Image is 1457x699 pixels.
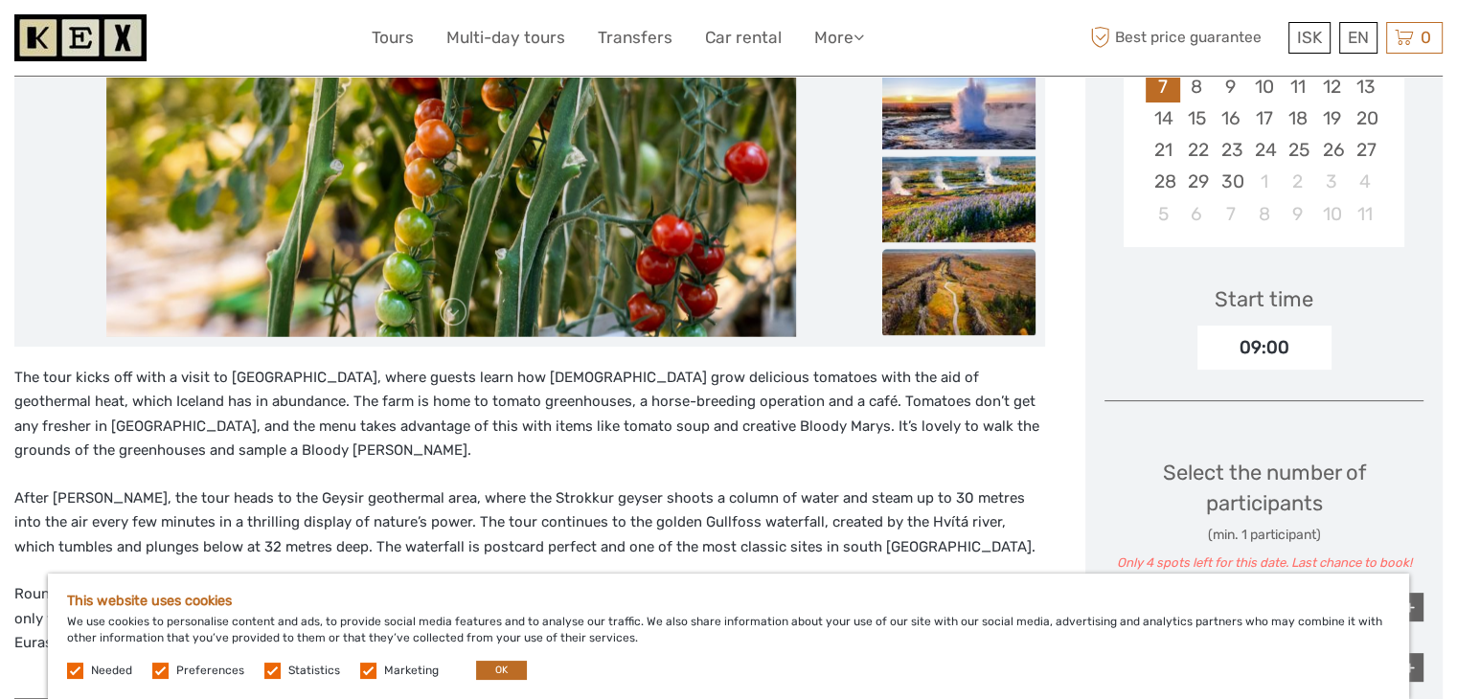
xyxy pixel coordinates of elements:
[1214,102,1247,134] div: Choose Tuesday, September 16th, 2025
[1215,284,1313,314] div: Start time
[176,663,244,679] label: Preferences
[48,574,1409,699] div: We use cookies to personalise content and ads, to provide social media features and to analyse ou...
[91,663,132,679] label: Needed
[1146,198,1179,230] div: Choose Sunday, October 5th, 2025
[27,34,216,49] p: We're away right now. Please check back later!
[1180,198,1214,230] div: Choose Monday, October 6th, 2025
[1214,166,1247,197] div: Choose Tuesday, September 30th, 2025
[1349,166,1382,197] div: Choose Saturday, October 4th, 2025
[446,24,565,52] a: Multi-day tours
[1180,166,1214,197] div: Choose Monday, September 29th, 2025
[384,663,439,679] label: Marketing
[598,24,672,52] a: Transfers
[1349,134,1382,166] div: Choose Saturday, September 27th, 2025
[14,486,1045,560] p: After [PERSON_NAME], the tour heads to the Geysir geothermal area, where the Strokkur geyser shoo...
[1314,71,1348,102] div: Choose Friday, September 12th, 2025
[1085,22,1284,54] span: Best price guarantee
[1104,554,1423,573] div: Only 4 spots left for this date. Last chance to book!
[372,24,414,52] a: Tours
[1281,102,1314,134] div: Choose Thursday, September 18th, 2025
[1247,71,1281,102] div: Choose Wednesday, September 10th, 2025
[14,14,147,61] img: 1261-44dab5bb-39f8-40da-b0c2-4d9fce00897c_logo_small.jpg
[476,661,527,680] button: OK
[705,24,782,52] a: Car rental
[1349,198,1382,230] div: Choose Saturday, October 11th, 2025
[1247,102,1281,134] div: Choose Wednesday, September 17th, 2025
[1247,134,1281,166] div: Choose Wednesday, September 24th, 2025
[67,593,1390,609] h5: This website uses cookies
[1104,526,1423,545] div: (min. 1 participant)
[1281,166,1314,197] div: Choose Thursday, October 2nd, 2025
[1146,71,1179,102] div: Choose Sunday, September 7th, 2025
[1281,134,1314,166] div: Choose Thursday, September 25th, 2025
[288,663,340,679] label: Statistics
[1297,28,1322,47] span: ISK
[14,582,1045,656] p: Rounding out the tour is a visit to the historical and geological wonder of [GEOGRAPHIC_DATA], a ...
[1130,39,1399,230] div: month 2025-09
[1180,102,1214,134] div: Choose Monday, September 15th, 2025
[882,156,1036,242] img: 2ab51ccbcdba48769a02bc3ccf1021d8_slider_thumbnail.jpg
[1214,134,1247,166] div: Choose Tuesday, September 23rd, 2025
[1314,102,1348,134] div: Choose Friday, September 19th, 2025
[1180,71,1214,102] div: Choose Monday, September 8th, 2025
[1339,22,1377,54] div: EN
[1349,71,1382,102] div: Choose Saturday, September 13th, 2025
[882,63,1036,149] img: f3decd416e5649cc9f3697d7d862482a_slider_thumbnail.jpg
[1104,458,1423,573] div: Select the number of participants
[1146,102,1179,134] div: Choose Sunday, September 14th, 2025
[1418,28,1434,47] span: 0
[1247,166,1281,197] div: Choose Wednesday, October 1st, 2025
[1180,134,1214,166] div: Choose Monday, September 22nd, 2025
[1214,71,1247,102] div: Choose Tuesday, September 9th, 2025
[1314,134,1348,166] div: Choose Friday, September 26th, 2025
[1314,198,1348,230] div: Choose Friday, October 10th, 2025
[14,366,1045,463] p: The tour kicks off with a visit to [GEOGRAPHIC_DATA], where guests learn how [DEMOGRAPHIC_DATA] g...
[882,249,1036,335] img: 00f78421745d471e9b7ae8605374c999_slider_thumbnail.jpg
[220,30,243,53] button: Open LiveChat chat widget
[1247,198,1281,230] div: Choose Wednesday, October 8th, 2025
[1395,653,1423,682] div: +
[1281,71,1314,102] div: Choose Thursday, September 11th, 2025
[1395,593,1423,621] div: +
[1281,198,1314,230] div: Choose Thursday, October 9th, 2025
[1146,166,1179,197] div: Choose Sunday, September 28th, 2025
[1197,326,1332,370] div: 09:00
[1214,198,1247,230] div: Choose Tuesday, October 7th, 2025
[1146,134,1179,166] div: Choose Sunday, September 21st, 2025
[1349,102,1382,134] div: Choose Saturday, September 20th, 2025
[814,24,864,52] a: More
[1314,166,1348,197] div: Choose Friday, October 3rd, 2025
